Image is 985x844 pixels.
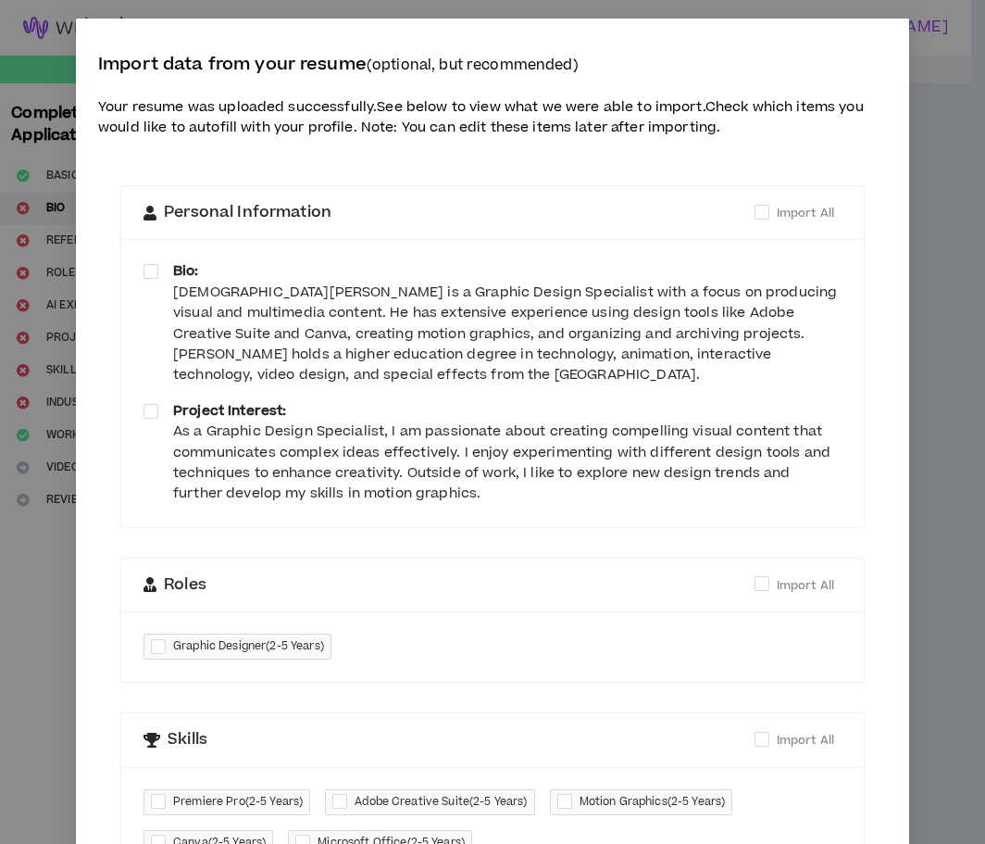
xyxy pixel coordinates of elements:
[98,52,887,79] p: Import data from your resume
[173,283,842,386] div: [DEMOGRAPHIC_DATA][PERSON_NAME] is a Graphic Design Specialist with a focus on producing visual a...
[164,201,331,225] span: Personal Information
[164,573,206,598] span: Roles
[355,793,527,812] span: Adobe Creative Suite ( 2-5 Years )
[777,577,834,594] span: Import All
[168,728,207,752] span: Skills
[173,401,286,421] strong: Project Interest:
[173,793,303,812] span: Premiere Pro ( 2-5 Years )
[19,781,63,825] iframe: Intercom live chat
[173,261,199,281] strong: Bio:
[173,637,324,656] span: Graphic Designer ( 2-5 Years )
[580,793,726,812] span: Motion Graphics ( 2-5 Years )
[367,56,579,75] small: (optional, but recommended)
[859,19,909,69] button: Close
[98,97,887,139] p: Your resume was uploaded successfully. See below to view what we were able to import. Check which...
[777,732,834,749] span: Import All
[173,422,842,505] div: As a Graphic Design Specialist, I am passionate about creating compelling visual content that com...
[777,205,834,221] span: Import All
